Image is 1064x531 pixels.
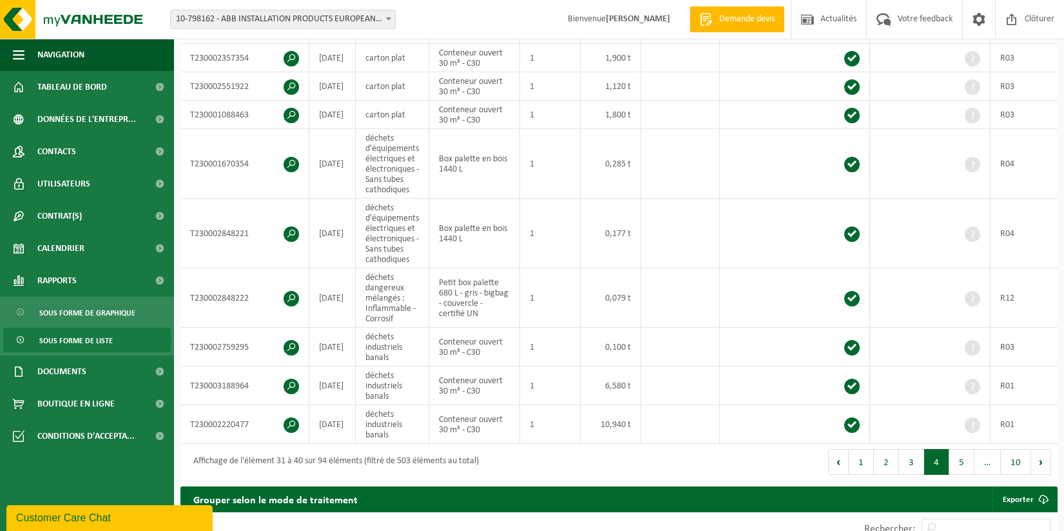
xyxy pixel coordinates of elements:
td: [DATE] [309,101,356,129]
td: T230002848222 [180,268,309,328]
td: 6,580 t [581,366,641,405]
span: Demande devis [716,13,778,26]
td: 1 [520,72,581,101]
iframe: chat widget [6,503,215,531]
td: [DATE] [309,44,356,72]
td: déchets d'équipements électriques et électroniques - Sans tubes cathodiques [356,129,429,199]
td: carton plat [356,101,429,129]
td: Petit box palette 680 L - gris - bigbag - couvercle - certifié UN [429,268,520,328]
td: [DATE] [309,268,356,328]
a: Demande devis [690,6,784,32]
a: Sous forme de graphique [3,300,171,325]
td: [DATE] [309,328,356,366]
td: T230001670354 [180,129,309,199]
td: T230002551922 [180,72,309,101]
span: Utilisateurs [37,168,90,200]
a: Exporter [992,486,1056,512]
td: 1 [520,44,581,72]
span: Conditions d'accepta... [37,420,135,452]
span: Contrat(s) [37,200,82,232]
span: Rapports [37,265,77,297]
td: Box palette en bois 1440 L [429,129,520,199]
td: Box palette en bois 1440 L [429,199,520,268]
td: T230002848221 [180,199,309,268]
td: T230002759295 [180,328,309,366]
td: 1 [520,405,581,444]
td: 1 [520,101,581,129]
td: T230003188964 [180,366,309,405]
span: Données de l'entrepr... [37,103,136,135]
span: 10-798162 - ABB INSTALLATION PRODUCTS EUROPEAN CENTRE SA - HOUDENG-GOEGNIES [170,10,396,29]
td: [DATE] [309,366,356,405]
td: 0,177 t [581,199,641,268]
div: Affichage de l'élément 31 à 40 sur 94 éléments (filtré de 503 éléments au total) [187,450,479,474]
td: 1 [520,366,581,405]
td: Conteneur ouvert 30 m³ - C30 [429,72,520,101]
td: déchets dangereux mélangés : Inflammable - Corrosif [356,268,429,328]
strong: [PERSON_NAME] [606,14,670,24]
span: Navigation [37,39,84,71]
td: 1 [520,328,581,366]
a: Sous forme de liste [3,328,171,352]
td: T230002220477 [180,405,309,444]
button: Previous [828,449,849,475]
td: Conteneur ouvert 30 m³ - C30 [429,101,520,129]
td: 1 [520,199,581,268]
td: 10,940 t [581,405,641,444]
span: Sous forme de graphique [39,301,135,325]
td: [DATE] [309,72,356,101]
td: 1 [520,129,581,199]
td: Conteneur ouvert 30 m³ - C30 [429,44,520,72]
td: 1,120 t [581,72,641,101]
button: 3 [899,449,924,475]
button: 10 [1001,449,1031,475]
td: déchets industriels banals [356,328,429,366]
td: 0,285 t [581,129,641,199]
td: [DATE] [309,199,356,268]
span: … [974,449,1001,475]
button: 2 [874,449,899,475]
button: 4 [924,449,949,475]
td: Conteneur ouvert 30 m³ - C30 [429,366,520,405]
span: Sous forme de liste [39,328,113,353]
td: 0,079 t [581,268,641,328]
button: 5 [949,449,974,475]
h2: Grouper selon le mode de traitement [180,486,371,512]
td: 0,100 t [581,328,641,366]
span: Documents [37,356,86,388]
td: 1,800 t [581,101,641,129]
span: Tableau de bord [37,71,107,103]
td: 1,900 t [581,44,641,72]
span: 10-798162 - ABB INSTALLATION PRODUCTS EUROPEAN CENTRE SA - HOUDENG-GOEGNIES [171,10,395,28]
button: Next [1031,449,1051,475]
button: 1 [849,449,874,475]
span: Calendrier [37,232,84,265]
td: 1 [520,268,581,328]
span: Boutique en ligne [37,388,115,420]
td: T230001088463 [180,101,309,129]
td: [DATE] [309,129,356,199]
td: carton plat [356,72,429,101]
td: déchets industriels banals [356,405,429,444]
td: déchets d'équipements électriques et électroniques - Sans tubes cathodiques [356,199,429,268]
td: Conteneur ouvert 30 m³ - C30 [429,405,520,444]
td: [DATE] [309,405,356,444]
td: T230002357354 [180,44,309,72]
td: carton plat [356,44,429,72]
span: Contacts [37,135,76,168]
td: Conteneur ouvert 30 m³ - C30 [429,328,520,366]
td: déchets industriels banals [356,366,429,405]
